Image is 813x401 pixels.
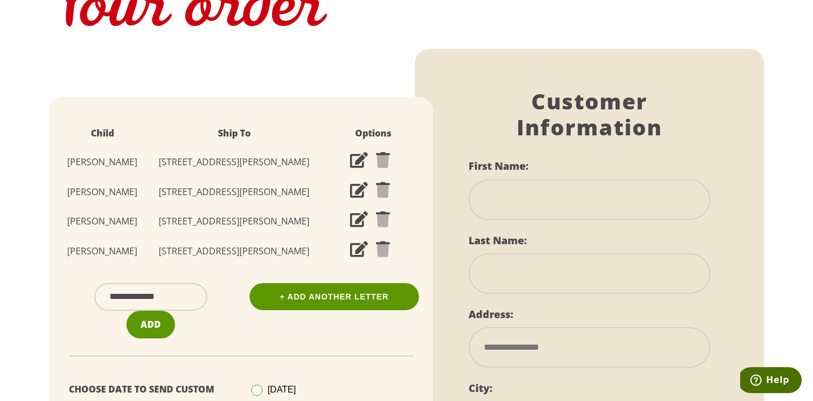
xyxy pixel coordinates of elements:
td: [STREET_ADDRESS][PERSON_NAME] [144,236,324,266]
a: + Add Another Letter [250,283,419,310]
h1: Customer Information [469,89,710,140]
iframe: Opens a widget where you can find more information [740,367,802,395]
label: Last Name: [469,233,527,247]
label: First Name: [469,159,528,173]
label: Address: [469,307,513,321]
th: Options [325,120,422,147]
td: [PERSON_NAME] [60,236,144,266]
td: [PERSON_NAME] [60,147,144,177]
td: [STREET_ADDRESS][PERSON_NAME] [144,206,324,236]
button: Add [126,311,175,338]
td: [PERSON_NAME] [60,206,144,236]
td: [STREET_ADDRESS][PERSON_NAME] [144,147,324,177]
td: [STREET_ADDRESS][PERSON_NAME] [144,177,324,207]
td: [PERSON_NAME] [60,177,144,207]
span: [DATE] [268,385,296,394]
th: Ship To [144,120,324,147]
span: Add [141,318,161,331]
label: City: [469,381,492,395]
th: Child [60,120,144,147]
